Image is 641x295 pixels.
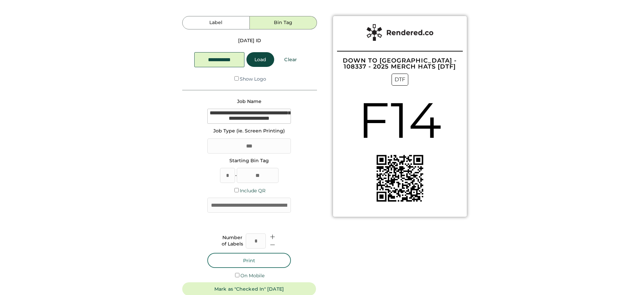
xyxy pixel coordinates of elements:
div: DOWN TO [GEOGRAPHIC_DATA] - 108337 - 2025 MERCH HATS [DTF] [337,58,463,70]
img: Rendered%20Label%20Logo%402x.png [366,24,433,41]
label: Include QR [240,188,265,194]
label: On Mobile [240,273,264,279]
div: - [235,172,237,179]
div: [DATE] ID [238,37,261,44]
button: Print [207,253,291,268]
div: F14 [358,86,442,155]
div: Starting Bin Tag [229,158,269,164]
button: Clear [276,52,305,67]
button: Label [182,16,249,29]
div: Number of Labels [222,234,243,248]
div: Job Type (ie. Screen Printing) [213,128,285,134]
label: Show Logo [240,76,266,82]
div: Job Name [237,98,261,105]
button: Load [246,52,274,67]
div: DTF [392,74,408,86]
button: Bin Tag [250,16,317,29]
